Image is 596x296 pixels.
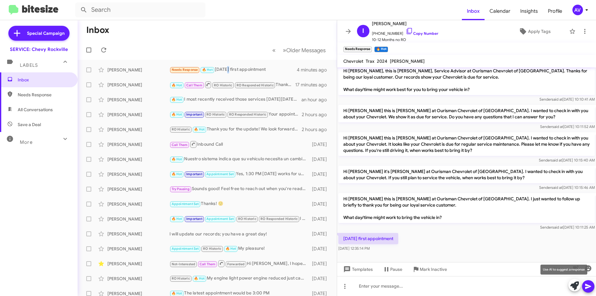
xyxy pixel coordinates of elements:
span: Important [186,217,202,221]
nav: Page navigation example [269,44,329,57]
div: 17 minutes ago [295,82,332,88]
div: [PERSON_NAME] [107,82,169,88]
div: Your appointment is confirmed for [DATE] at 9:00 AM for your Bolt. We look forward to seeing you ... [169,111,302,118]
span: Appointment Set [172,202,199,206]
button: Previous [269,44,279,57]
span: 🔥 Hot [172,172,182,176]
span: Needs Response [18,92,70,98]
span: Insights [515,2,543,20]
h1: Inbox [86,25,109,35]
span: Sender [DATE] 10:15:46 AM [539,185,595,190]
div: Hi [PERSON_NAME], I hope you're well. Could you please respond to my last text? Thank you! [169,260,309,267]
div: [PERSON_NAME] [107,246,169,252]
span: Calendar [485,2,515,20]
div: AV [572,5,583,15]
input: Search [75,2,205,17]
small: Needs Response [343,47,372,52]
span: Call Them [200,262,216,266]
div: [PERSON_NAME] [107,156,169,162]
div: Thank you for the update! We look forward to seeing you at 11 this morning. [169,126,302,133]
div: I will update our records; you have a great day! [169,231,309,237]
span: 10-12 Months no RO [372,37,438,43]
div: [PERSON_NAME] [107,171,169,177]
span: 🔥 Hot [172,98,182,102]
span: Profile [543,2,567,20]
span: RO Historic [172,276,190,280]
span: RO Historic [203,247,221,251]
div: [PERSON_NAME] [107,67,169,73]
span: All Conversations [18,107,53,113]
div: 2 hours ago [302,126,332,133]
div: Use AI to suggest a response [540,265,587,275]
span: Sender [DATE] 10:11:25 AM [540,225,595,230]
div: [PERSON_NAME] [107,112,169,118]
span: Sender [DATE] 10:10:41 AM [540,97,595,102]
span: RO Historic [238,217,256,221]
div: [PERSON_NAME] [107,141,169,148]
span: 🔥 Hot [202,68,213,72]
span: RO Responded Historic [237,83,274,87]
span: said at [551,158,562,162]
span: Labels [20,62,38,68]
span: Trax [366,58,374,64]
span: 2024 [377,58,387,64]
div: 4 minutes ago [297,67,332,73]
p: Hi [PERSON_NAME] this is [PERSON_NAME] at Ourisman Chevrolet of [GEOGRAPHIC_DATA]. I wanted to ch... [338,132,595,156]
div: [PERSON_NAME] [107,186,169,192]
div: [PERSON_NAME] [107,261,169,267]
a: Copy Number [406,31,438,36]
div: [DATE] [309,141,332,148]
span: 🔥 Hot [172,217,182,221]
span: Important [186,172,202,176]
span: 🔥 Hot [194,276,205,280]
button: Next [279,44,329,57]
span: Older Messages [286,47,326,54]
p: [DATE] first appointment [338,233,398,244]
div: Sounds good! Feel free to reach out when you're ready to schedule. I'm here to help! [169,185,309,193]
div: [PERSON_NAME] [107,276,169,282]
div: Yes, 1:30 PM [DATE] works for us! Your appointment has been updated. Let me know if you need any ... [169,171,309,178]
p: Hi [PERSON_NAME] this is [PERSON_NAME] at Ourisman Chevrolet of [GEOGRAPHIC_DATA]. I wanted to ch... [338,105,595,122]
span: said at [551,185,562,190]
span: 🔥 Hot [172,291,182,295]
p: Hi [PERSON_NAME] it's [PERSON_NAME] at Ourisman Chevrolet of [GEOGRAPHIC_DATA]. I wanted to check... [338,166,595,183]
span: Appointment Set [172,247,199,251]
button: Apply Tags [503,26,566,37]
div: Nuestro sistema indica que su vehículo necesita un cambio de aceite, y rotación de llantas. [169,156,309,163]
span: Sender [DATE] 10:15:40 AM [539,158,595,162]
span: said at [552,225,563,230]
span: 🔥 Hot [194,127,205,131]
div: Inbound Call [169,140,309,148]
a: Special Campaign [8,26,70,41]
div: [DATE] [309,216,332,222]
span: Forwarded [226,261,246,267]
div: [DATE] [309,156,332,162]
div: 2 hours ago [302,112,332,118]
span: Try Pausing [172,187,190,191]
div: [DATE] first appointment [169,66,297,73]
span: Not-Interested [172,262,196,266]
span: Call Them [172,143,188,147]
span: Call Them [186,83,202,87]
div: [DATE] [309,246,332,252]
button: AV [567,5,589,15]
div: [PERSON_NAME] [107,126,169,133]
div: Thank you! [169,81,295,89]
span: RO Historic [206,112,225,116]
span: Special Campaign [27,30,65,36]
div: [DATE] [309,261,332,267]
span: 🔥 Hot [172,83,182,87]
span: 🔥 Hot [226,247,236,251]
span: More [20,139,33,145]
button: Mark Inactive [407,264,452,275]
span: Save a Deal [18,121,41,128]
span: Needs Response [172,68,198,72]
button: Pause [378,264,407,275]
div: [DATE] [309,201,332,207]
div: [DATE] [309,231,332,237]
span: Chevrolet [343,58,363,64]
div: SERVICE: Chevy Rockville [10,46,68,52]
div: [PERSON_NAME] [107,97,169,103]
span: Apply Tags [528,26,551,37]
div: [DATE] [309,276,332,282]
